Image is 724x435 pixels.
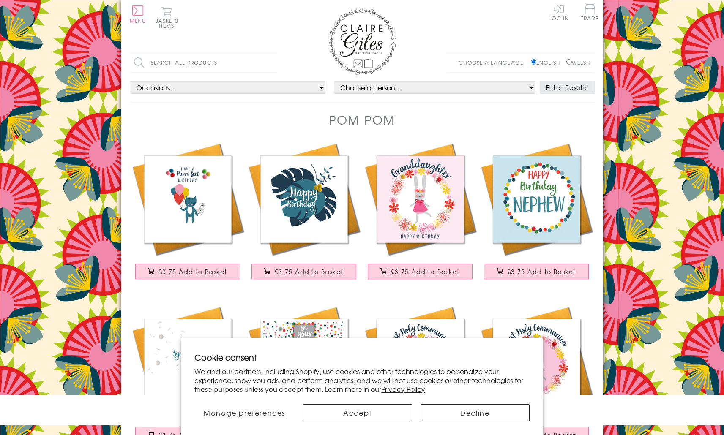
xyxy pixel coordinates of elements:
span: Manage preferences [204,408,285,418]
h2: Cookie consent [194,351,530,363]
img: First Holy Communion Card, Pink Flowers, Embellished with pompoms [478,304,595,421]
span: £3.75 Add to Basket [275,267,344,276]
a: Log In [549,4,569,21]
label: English [531,59,564,66]
button: £3.75 Add to Basket [368,264,473,279]
img: Everyday Card, Cat with Balloons, Purrr-fect Birthday, Embellished with pompoms [130,141,246,257]
a: Birthday Card, Flowers, Granddaughter, Happy Birthday, Embellished with pompoms £3.75 Add to Basket [362,141,478,288]
span: £3.75 Add to Basket [507,267,576,276]
button: Manage preferences [194,404,295,421]
button: £3.75 Add to Basket [251,264,356,279]
button: Accept [303,404,412,421]
span: £3.75 Add to Basket [391,267,460,276]
img: Birthday Card, Flowers, Granddaughter, Happy Birthday, Embellished with pompoms [362,141,478,257]
label: Welsh [566,59,590,66]
span: Trade [581,4,599,21]
button: £3.75 Add to Basket [484,264,589,279]
button: Menu [130,5,146,23]
a: Privacy Policy [381,384,425,394]
img: First Holy Communion Card, Blue Flowers, Embellished with pompoms [362,304,478,421]
span: £3.75 Add to Basket [158,267,227,276]
input: Welsh [566,59,572,65]
h1: Pom Pom [329,111,395,128]
a: Everyday Card, Cat with Balloons, Purrr-fect Birthday, Embellished with pompoms £3.75 Add to Basket [130,141,246,288]
input: Search all products [130,53,278,72]
a: Birthday Card, Dotty Circle, Happy Birthday, Nephew, Embellished with pompoms £3.75 Add to Basket [478,141,595,288]
input: Search [269,53,278,72]
button: Filter Results [540,81,595,94]
button: Basket0 items [155,7,178,28]
span: 0 items [159,17,178,30]
span: Menu [130,17,146,24]
img: Christening Baptism Card, Cross and Dove, with love, Embellished with pompoms [246,304,362,421]
button: £3.75 Add to Basket [135,264,240,279]
button: Decline [421,404,530,421]
img: Birthday Card, Dotty Circle, Happy Birthday, Nephew, Embellished with pompoms [478,141,595,257]
input: English [531,59,536,65]
img: Everyday Card, Trapical Leaves, Happy Birthday , Embellished with pompoms [246,141,362,257]
a: Everyday Card, Trapical Leaves, Happy Birthday , Embellished with pompoms £3.75 Add to Basket [246,141,362,288]
img: Claire Giles Greetings Cards [328,8,396,75]
p: Choose a language: [459,59,529,66]
a: Trade [581,4,599,22]
p: We and our partners, including Shopify, use cookies and other technologies to personalize your ex... [194,367,530,393]
img: Sympathy Card, Sorry, Thinking of you, Embellished with pompoms [130,304,246,421]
